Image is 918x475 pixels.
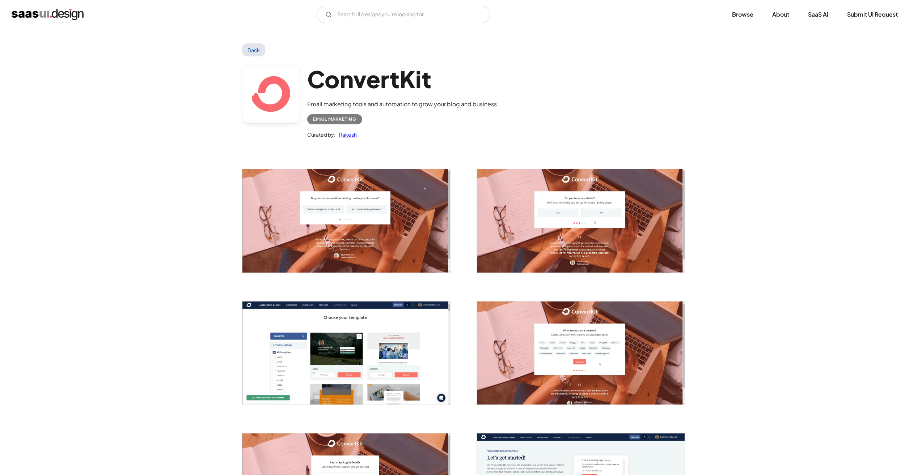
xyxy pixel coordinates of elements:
input: Search UI designs you're looking for... [317,6,490,23]
div: Curated by: [307,130,335,139]
a: home [12,9,84,20]
a: open lightbox [242,301,450,405]
a: About [763,7,798,22]
form: Email Form [317,6,490,23]
img: 601beea5440868fa3c914b79_ConvertKit%20select%20template%20to%20create%20page-min.jpg [242,301,450,405]
a: Rakesh [335,130,357,139]
img: 601beea500f2a64eda4f1cf5_ConvertKit%20Signup%203-min.jpg [477,301,685,405]
div: Email Marketing [313,115,356,124]
div: Email marketing tools and automation to grow your blog and business [307,100,497,108]
a: Back [242,43,266,56]
img: 601bee8437e6e5838d64d325_ConvertKit%20Signup%202.jpg [477,169,685,272]
a: open lightbox [242,169,450,272]
a: Browse [723,7,762,22]
a: SaaS Ai [799,7,837,22]
h1: ConvertKit [307,65,497,93]
a: Submit UI Request [838,7,906,22]
img: 601bee8430b50c16943044d8_ConvertKit%20Signup.jpg [242,169,450,272]
a: open lightbox [477,301,685,405]
a: open lightbox [477,169,685,272]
